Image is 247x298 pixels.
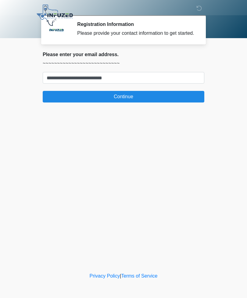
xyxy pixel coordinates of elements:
[43,52,204,57] h2: Please enter your email address.
[37,5,73,26] img: Infuzed IV Therapy Logo
[120,273,121,278] a: |
[90,273,120,278] a: Privacy Policy
[43,60,204,67] p: ~~~~~~~~~~~~~~~~~~~~~~~~~~~
[77,30,195,37] div: Please provide your contact information to get started.
[47,21,66,40] img: Agent Avatar
[121,273,157,278] a: Terms of Service
[43,91,204,102] button: Continue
